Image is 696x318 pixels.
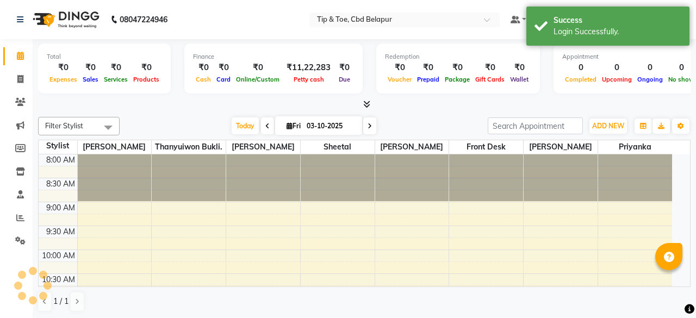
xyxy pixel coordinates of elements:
[130,61,162,74] div: ₹0
[554,26,681,38] div: Login Successfully.
[152,140,226,154] span: Thanyuiwon Bukli.
[80,76,101,83] span: Sales
[120,4,167,35] b: 08047224946
[44,178,77,190] div: 8:30 AM
[589,119,627,134] button: ADD NEW
[385,52,531,61] div: Redemption
[45,121,83,130] span: Filter Stylist
[524,140,598,154] span: [PERSON_NAME]
[385,61,414,74] div: ₹0
[47,52,162,61] div: Total
[39,140,77,152] div: Stylist
[442,76,473,83] span: Package
[101,76,130,83] span: Services
[336,76,353,83] span: Due
[44,226,77,238] div: 9:30 AM
[592,122,624,130] span: ADD NEW
[80,61,101,74] div: ₹0
[335,61,354,74] div: ₹0
[214,76,233,83] span: Card
[635,61,666,74] div: 0
[47,76,80,83] span: Expenses
[473,76,507,83] span: Gift Cards
[282,61,335,74] div: ₹11,22,283
[44,154,77,166] div: 8:00 AM
[507,76,531,83] span: Wallet
[214,61,233,74] div: ₹0
[375,140,449,154] span: [PERSON_NAME]
[414,76,442,83] span: Prepaid
[53,296,69,307] span: 1 / 1
[232,117,259,134] span: Today
[488,117,583,134] input: Search Appointment
[233,76,282,83] span: Online/Custom
[507,61,531,74] div: ₹0
[598,140,672,154] span: priyanka
[40,250,77,261] div: 10:00 AM
[599,61,635,74] div: 0
[284,122,303,130] span: Fri
[226,140,300,154] span: [PERSON_NAME]
[562,61,599,74] div: 0
[291,76,327,83] span: Petty cash
[28,4,102,35] img: logo
[303,118,358,134] input: 2025-10-03
[562,76,599,83] span: Completed
[635,76,666,83] span: Ongoing
[44,202,77,214] div: 9:00 AM
[301,140,375,154] span: Sheetal
[414,61,442,74] div: ₹0
[554,15,681,26] div: Success
[101,61,130,74] div: ₹0
[193,52,354,61] div: Finance
[78,140,152,154] span: [PERSON_NAME]
[47,61,80,74] div: ₹0
[385,76,414,83] span: Voucher
[599,76,635,83] span: Upcoming
[233,61,282,74] div: ₹0
[40,274,77,285] div: 10:30 AM
[193,61,214,74] div: ₹0
[442,61,473,74] div: ₹0
[473,61,507,74] div: ₹0
[193,76,214,83] span: Cash
[449,140,523,154] span: Front Desk
[130,76,162,83] span: Products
